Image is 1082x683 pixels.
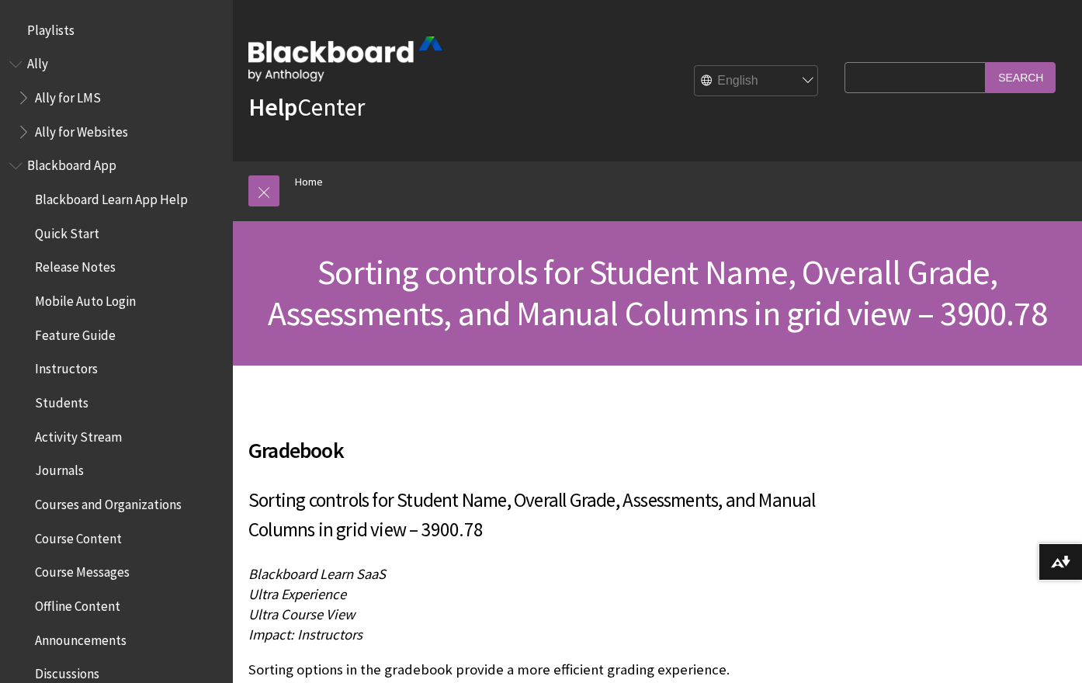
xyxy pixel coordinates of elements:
[35,220,99,241] span: Quick Start
[35,356,98,377] span: Instructors
[35,390,88,411] span: Students
[27,51,48,72] span: Ally
[248,92,297,123] strong: Help
[35,593,120,614] span: Offline Content
[35,85,101,106] span: Ally for LMS
[9,17,224,43] nav: Book outline for Playlists
[9,51,224,145] nav: Book outline for Anthology Ally Help
[695,66,819,97] select: Site Language Selector
[268,251,1047,335] span: Sorting controls for Student Name, Overall Grade, Assessments, and Manual Columns in grid view – ...
[27,17,75,38] span: Playlists
[35,255,116,276] span: Release Notes
[35,186,188,207] span: Blackboard Learn App Help
[986,62,1056,92] input: Search
[248,92,365,123] a: HelpCenter
[27,153,116,174] span: Blackboard App
[248,415,837,466] h2: Gradebook
[35,288,136,309] span: Mobile Auto Login
[35,424,122,445] span: Activity Stream
[35,458,84,479] span: Journals
[35,560,130,581] span: Course Messages
[248,565,386,644] span: Blackboard Learn SaaS Ultra Experience Ultra Course View Impact: Instructors
[295,172,323,192] a: Home
[35,322,116,343] span: Feature Guide
[35,119,128,140] span: Ally for Websites
[35,627,127,648] span: Announcements
[35,491,182,512] span: Courses and Organizations
[248,660,837,680] p: Sorting options in the gradebook provide a more efficient grading experience.
[248,486,837,545] h3: Sorting controls for Student Name, Overall Grade, Assessments, and Manual Columns in grid view – ...
[248,36,442,81] img: Blackboard by Anthology
[35,525,122,546] span: Course Content
[35,660,99,681] span: Discussions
